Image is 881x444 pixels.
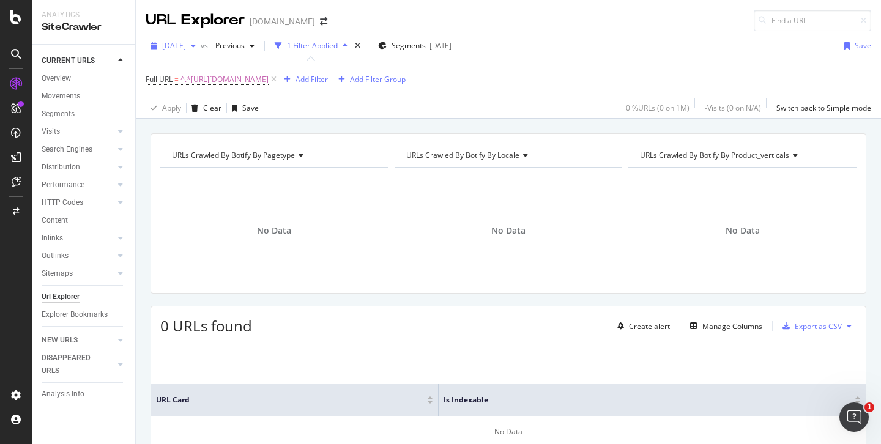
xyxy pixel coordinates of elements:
button: Add Filter [279,72,328,87]
button: Previous [210,36,259,56]
button: Clear [187,98,221,118]
span: No Data [491,224,526,237]
div: [DOMAIN_NAME] [250,15,315,28]
div: URL Explorer [146,10,245,31]
a: Performance [42,179,114,191]
span: vs [201,40,210,51]
button: 1 Filter Applied [270,36,352,56]
div: Analysis Info [42,388,84,401]
div: Search Engines [42,143,92,156]
a: Search Engines [42,143,114,156]
div: Movements [42,90,80,103]
div: Save [242,103,259,113]
div: 1 Filter Applied [287,40,338,51]
a: HTTP Codes [42,196,114,209]
span: URLs Crawled By Botify By pagetype [172,150,295,160]
div: Clear [203,103,221,113]
div: Export as CSV [795,321,842,331]
a: CURRENT URLS [42,54,114,67]
div: Content [42,214,68,227]
div: Outlinks [42,250,69,262]
span: 1 [864,402,874,412]
div: Performance [42,179,84,191]
div: Add Filter Group [350,74,406,84]
div: Analytics [42,10,125,20]
a: Content [42,214,127,227]
h4: URLs Crawled By Botify By pagetype [169,146,377,165]
button: Manage Columns [685,319,762,333]
span: ^.*[URL][DOMAIN_NAME] [180,71,269,88]
a: Inlinks [42,232,114,245]
div: Apply [162,103,181,113]
a: DISAPPEARED URLS [42,352,114,377]
span: Segments [392,40,426,51]
button: Apply [146,98,181,118]
div: - Visits ( 0 on N/A ) [705,103,761,113]
span: 0 URLs found [160,316,252,336]
div: Manage Columns [702,321,762,331]
button: Segments[DATE] [373,36,456,56]
a: Segments [42,108,127,120]
a: Visits [42,125,114,138]
div: Create alert [629,321,670,331]
span: 2025 Jul. 20th [162,40,186,51]
a: Distribution [42,161,114,174]
span: No Data [726,224,760,237]
div: Url Explorer [42,290,80,303]
a: Explorer Bookmarks [42,308,127,321]
button: Add Filter Group [333,72,406,87]
a: Outlinks [42,250,114,262]
span: = [174,74,179,84]
span: Full URL [146,74,173,84]
button: Save [227,98,259,118]
button: [DATE] [146,36,201,56]
div: Overview [42,72,71,85]
div: Add Filter [296,74,328,84]
span: URLs Crawled By Botify By locale [406,150,519,160]
div: HTTP Codes [42,196,83,209]
div: Explorer Bookmarks [42,308,108,321]
a: Movements [42,90,127,103]
div: DISAPPEARED URLS [42,352,103,377]
div: Inlinks [42,232,63,245]
input: Find a URL [754,10,871,31]
div: 0 % URLs ( 0 on 1M ) [626,103,690,113]
div: Save [855,40,871,51]
a: Overview [42,72,127,85]
div: [DATE] [429,40,452,51]
button: Create alert [612,316,670,336]
span: URL Card [156,394,424,405]
a: Sitemaps [42,267,114,280]
iframe: Intercom live chat [839,402,869,432]
a: NEW URLS [42,334,114,347]
h4: URLs Crawled By Botify By locale [404,146,612,165]
div: Visits [42,125,60,138]
div: Sitemaps [42,267,73,280]
span: No Data [257,224,291,237]
h4: URLs Crawled By Botify By product_verticals [638,146,846,165]
button: Switch back to Simple mode [771,98,871,118]
div: Switch back to Simple mode [776,103,871,113]
span: Previous [210,40,245,51]
div: CURRENT URLS [42,54,95,67]
button: Save [839,36,871,56]
div: Segments [42,108,75,120]
span: Is Indexable [444,394,836,405]
div: NEW URLS [42,334,78,347]
div: SiteCrawler [42,20,125,34]
button: Export as CSV [778,316,842,336]
a: Analysis Info [42,388,127,401]
span: URLs Crawled By Botify By product_verticals [640,150,789,160]
div: Distribution [42,161,80,174]
a: Url Explorer [42,290,127,303]
div: times [352,40,363,52]
div: arrow-right-arrow-left [320,17,327,26]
